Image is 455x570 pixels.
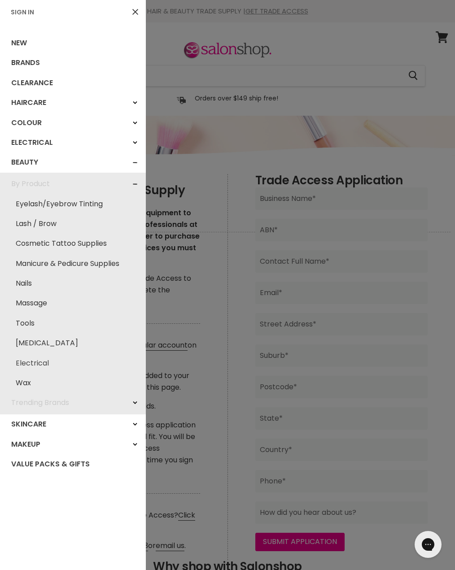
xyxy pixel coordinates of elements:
a: [MEDICAL_DATA] [4,333,141,353]
a: Lash / Brow [4,214,141,234]
a: Cosmetic Tattoo Supplies [4,234,141,253]
a: Manicure & Pedicure Supplies [4,254,141,274]
a: Massage [4,293,141,313]
a: Sign In [7,8,38,17]
a: Nails [4,274,141,293]
a: Eyelash/Eyebrow Tinting [4,194,141,214]
a: Wax [4,373,141,393]
a: Electrical [4,353,141,373]
a: Tools [4,313,141,333]
iframe: Gorgias live chat messenger [410,528,446,561]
